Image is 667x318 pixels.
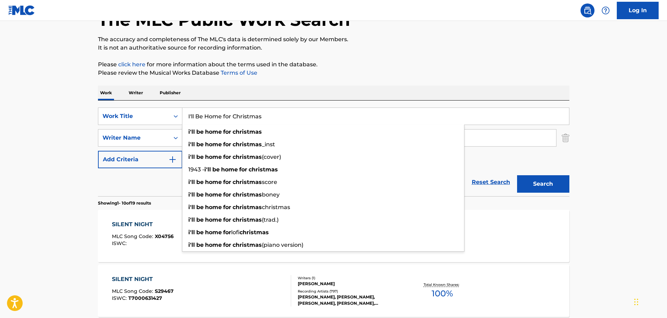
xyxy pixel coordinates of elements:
[205,191,222,198] strong: home
[262,204,290,210] span: christmas
[196,242,204,248] strong: be
[223,141,231,148] strong: for
[8,5,35,15] img: MLC Logo
[188,204,195,210] strong: i'll
[223,179,231,185] strong: for
[233,128,262,135] strong: christmas
[205,154,222,160] strong: home
[468,175,514,190] a: Reset Search
[112,288,155,294] span: MLC Song Code :
[196,191,204,198] strong: be
[634,291,638,312] div: Drag
[219,69,257,76] a: Terms of Use
[223,128,231,135] strong: for
[212,166,220,173] strong: be
[98,210,569,262] a: SILENT NIGHTMLC Song Code:X04756ISWC:Writers (2)[PERSON_NAME], DPRecording Artists (55)[PERSON_NA...
[223,242,231,248] strong: for
[98,69,569,77] p: Please review the Musical Works Database
[262,179,277,185] span: score
[205,216,222,223] strong: home
[204,166,211,173] strong: i'll
[239,166,247,173] strong: for
[205,128,222,135] strong: home
[632,284,667,318] iframe: Chat Widget
[298,275,403,281] div: Writers ( 1 )
[155,233,174,239] span: X04756
[205,141,222,148] strong: home
[188,229,195,236] strong: i'll
[188,242,195,248] strong: i'll
[98,44,569,52] p: It is not an authoritative source for recording information.
[233,242,262,248] strong: christmas
[98,200,151,206] p: Showing 1 - 10 of 19 results
[112,220,174,229] div: SILENT NIGHT
[98,35,569,44] p: The accuracy and completeness of The MLC's data is determined solely by our Members.
[98,60,569,69] p: Please for more information about the terms used in the database.
[128,295,162,301] span: T7000631427
[188,166,204,173] span: 1943 -
[188,154,195,160] strong: i'll
[155,288,174,294] span: S29467
[223,216,231,223] strong: for
[188,191,195,198] strong: i'll
[158,86,183,100] p: Publisher
[223,191,231,198] strong: for
[233,154,262,160] strong: christmas
[196,141,204,148] strong: be
[223,154,231,160] strong: for
[262,242,303,248] span: (piano version)
[196,128,204,135] strong: be
[298,289,403,294] div: Recording Artists ( 797 )
[233,204,262,210] strong: christmas
[583,6,592,15] img: search
[223,229,231,236] strong: for
[196,229,204,236] strong: be
[262,216,279,223] span: (trad.)
[424,282,461,287] p: Total Known Shares:
[188,141,195,148] strong: i'll
[581,3,594,17] a: Public Search
[103,134,165,142] div: Writer Name
[233,216,262,223] strong: christmas
[221,166,238,173] strong: home
[98,151,182,168] button: Add Criteria
[196,154,204,160] strong: be
[233,141,262,148] strong: christmas
[432,287,453,300] span: 100 %
[118,61,145,68] a: click here
[168,155,177,164] img: 9d2ae6d4665cec9f34b9.svg
[188,216,195,223] strong: i'll
[517,175,569,193] button: Search
[196,179,204,185] strong: be
[233,191,262,198] strong: christmas
[298,294,403,306] div: [PERSON_NAME], [PERSON_NAME], [PERSON_NAME], [PERSON_NAME], [PERSON_NAME]
[231,229,240,236] span: lofi
[233,179,262,185] strong: christmas
[112,240,128,246] span: ISWC :
[205,242,222,248] strong: home
[601,6,610,15] img: help
[205,229,222,236] strong: home
[599,3,613,17] div: Help
[262,141,275,148] span: _inst
[103,112,165,120] div: Work Title
[112,295,128,301] span: ISWC :
[617,2,659,19] a: Log In
[223,204,231,210] strong: for
[98,86,114,100] p: Work
[188,179,195,185] strong: i'll
[98,265,569,317] a: SILENT NIGHTMLC Song Code:S29467ISWC:T7000631427Writers (1)[PERSON_NAME]Recording Artists (797)[P...
[196,204,204,210] strong: be
[127,86,145,100] p: Writer
[262,154,281,160] span: (cover)
[188,128,195,135] strong: i'll
[112,233,155,239] span: MLC Song Code :
[562,129,569,147] img: Delete Criterion
[112,275,174,283] div: SILENT NIGHT
[205,204,222,210] strong: home
[298,281,403,287] div: [PERSON_NAME]
[262,191,280,198] span: boney
[196,216,204,223] strong: be
[98,108,569,196] form: Search Form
